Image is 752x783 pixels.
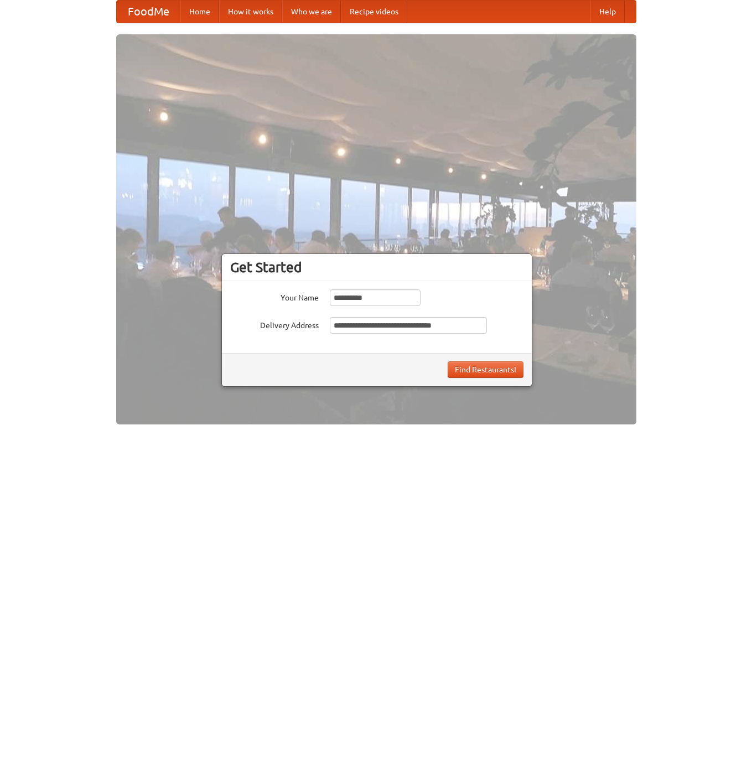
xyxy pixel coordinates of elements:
a: How it works [219,1,282,23]
h3: Get Started [230,259,523,276]
a: FoodMe [117,1,180,23]
label: Your Name [230,289,319,303]
a: Recipe videos [341,1,407,23]
a: Help [590,1,625,23]
a: Who we are [282,1,341,23]
label: Delivery Address [230,317,319,331]
button: Find Restaurants! [448,361,523,378]
a: Home [180,1,219,23]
